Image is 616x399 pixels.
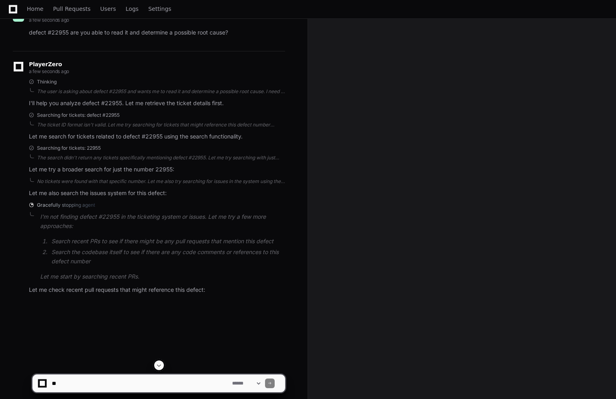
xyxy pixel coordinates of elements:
span: Users [100,6,116,11]
span: Thinking [37,79,57,85]
p: I'll help you analyze defect #22955. Let me retrieve the ticket details first. [29,99,285,108]
span: Home [27,6,43,11]
div: The search didn't return any tickets specifically mentioning defect #22955. Let me try searching ... [37,155,285,161]
p: Let me try a broader search for just the number 22955: [29,165,285,174]
span: Searching for tickets: defect #22955 [37,112,120,118]
p: Let me check recent pull requests that might reference this defect: [29,285,285,295]
div: No tickets were found with that specific number. Let me also try searching for issues in the syst... [37,178,285,185]
div: The user is asking about defect #22955 and wants me to read it and determine a possible root caus... [37,88,285,95]
li: Search recent PRs to see if there might be any pull requests that mention this defect [49,237,285,246]
span: Pull Requests [53,6,90,11]
p: Let me search for tickets related to defect #22955 using the search functionality. [29,132,285,141]
span: Settings [148,6,171,11]
p: Let me also search the issues system for this defect: [29,189,285,198]
span: a few seconds ago [29,68,69,74]
span: PlayerZero [29,62,62,67]
span: a few seconds ago [29,17,69,23]
div: The ticket ID format isn't valid. Let me try searching for tickets that might reference this defe... [37,122,285,128]
p: I'm not finding defect #22955 in the ticketing system or issues. Let me try a few more approaches: [40,212,285,231]
p: defect #22955 are you able to read it and determine a possible root cause? [29,28,285,37]
span: Searching for tickets: 22955 [37,145,101,151]
span: Gracefully stopping agent [37,202,95,208]
span: Logs [126,6,139,11]
li: Search the codebase itself to see if there are any code comments or references to this defect number [49,248,285,266]
p: Let me start by searching recent PRs. [40,272,285,281]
